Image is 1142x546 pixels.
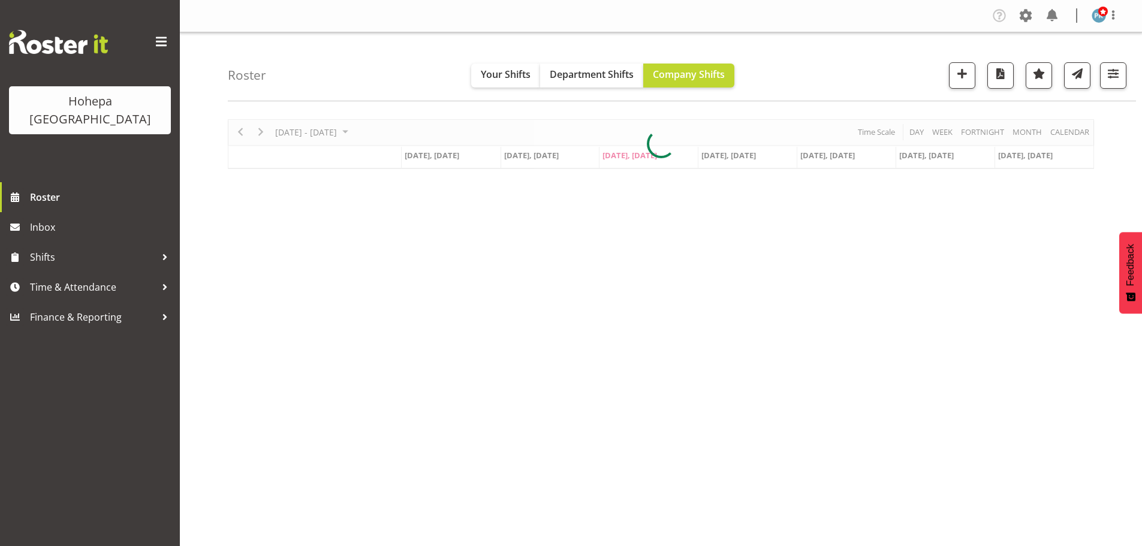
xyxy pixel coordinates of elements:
[1064,62,1090,89] button: Send a list of all shifts for the selected filtered period to all rostered employees.
[949,62,975,89] button: Add a new shift
[653,68,725,81] span: Company Shifts
[540,64,643,88] button: Department Shifts
[1092,8,1106,23] img: poonam-kade5940.jpg
[30,278,156,296] span: Time & Attendance
[643,64,734,88] button: Company Shifts
[30,218,174,236] span: Inbox
[481,68,531,81] span: Your Shifts
[987,62,1014,89] button: Download a PDF of the roster according to the set date range.
[550,68,634,81] span: Department Shifts
[471,64,540,88] button: Your Shifts
[21,92,159,128] div: Hohepa [GEOGRAPHIC_DATA]
[1119,232,1142,313] button: Feedback - Show survey
[30,248,156,266] span: Shifts
[1100,62,1126,89] button: Filter Shifts
[228,68,266,82] h4: Roster
[30,308,156,326] span: Finance & Reporting
[30,188,174,206] span: Roster
[1125,244,1136,286] span: Feedback
[9,30,108,54] img: Rosterit website logo
[1026,62,1052,89] button: Highlight an important date within the roster.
